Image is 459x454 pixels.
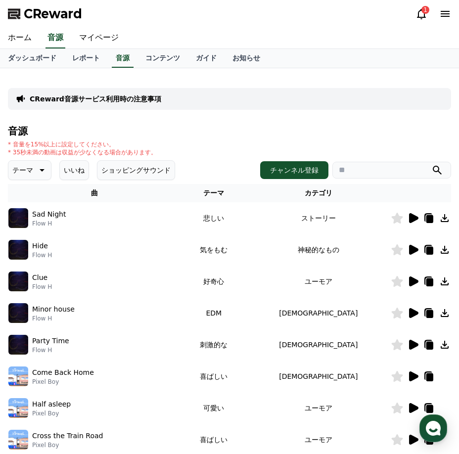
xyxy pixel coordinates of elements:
[246,297,391,329] td: [DEMOGRAPHIC_DATA]
[8,148,157,156] p: * 35秒未満の動画は収益が少なくなる場合があります。
[8,335,28,355] img: music
[97,160,175,180] button: ショッピングサウンド
[8,430,28,450] img: music
[182,266,246,297] td: 好奇心
[182,202,246,234] td: 悲しい
[32,367,94,378] p: Come Back Home
[138,49,188,68] a: コンテンツ
[8,6,82,22] a: CReward
[30,94,161,104] a: CReward音源サービス利用時の注意事項
[32,220,66,227] p: Flow H
[8,366,28,386] img: music
[32,399,71,409] p: Half asleep
[182,361,246,392] td: 喜ばしい
[32,272,47,283] p: Clue
[32,283,52,291] p: Flow H
[8,240,28,260] img: music
[260,161,328,179] button: チャンネル登録
[246,184,391,202] th: カテゴリ
[32,378,94,386] p: Pixel Boy
[188,49,225,68] a: ガイド
[32,409,71,417] p: Pixel Boy
[32,209,66,220] p: Sad Night
[246,361,391,392] td: [DEMOGRAPHIC_DATA]
[246,329,391,361] td: [DEMOGRAPHIC_DATA]
[182,329,246,361] td: 刺激的な
[12,163,33,177] p: テーマ
[8,303,28,323] img: music
[8,398,28,418] img: music
[8,126,451,136] h4: 音源
[32,431,103,441] p: Cross the Train Road
[182,392,246,424] td: 可愛い
[182,184,246,202] th: テーマ
[246,392,391,424] td: ユーモア
[46,28,65,48] a: 音源
[112,49,134,68] a: 音源
[246,234,391,266] td: 神秘的なもの
[32,241,48,251] p: Hide
[182,297,246,329] td: EDM
[32,441,103,449] p: Pixel Boy
[24,6,82,22] span: CReward
[225,49,268,68] a: お知らせ
[71,28,127,48] a: マイページ
[32,336,69,346] p: Party Time
[32,251,52,259] p: Flow H
[59,160,89,180] button: いいね
[182,234,246,266] td: 気をもむ
[8,140,157,148] p: * 音量を15%以上に設定してください。
[32,315,75,322] p: Flow H
[246,266,391,297] td: ユーモア
[415,8,427,20] a: 1
[246,202,391,234] td: ストーリー
[8,184,182,202] th: 曲
[8,208,28,228] img: music
[8,272,28,291] img: music
[64,49,108,68] a: レポート
[32,304,75,315] p: Minor house
[32,346,69,354] p: Flow H
[8,160,51,180] button: テーマ
[421,6,429,14] div: 1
